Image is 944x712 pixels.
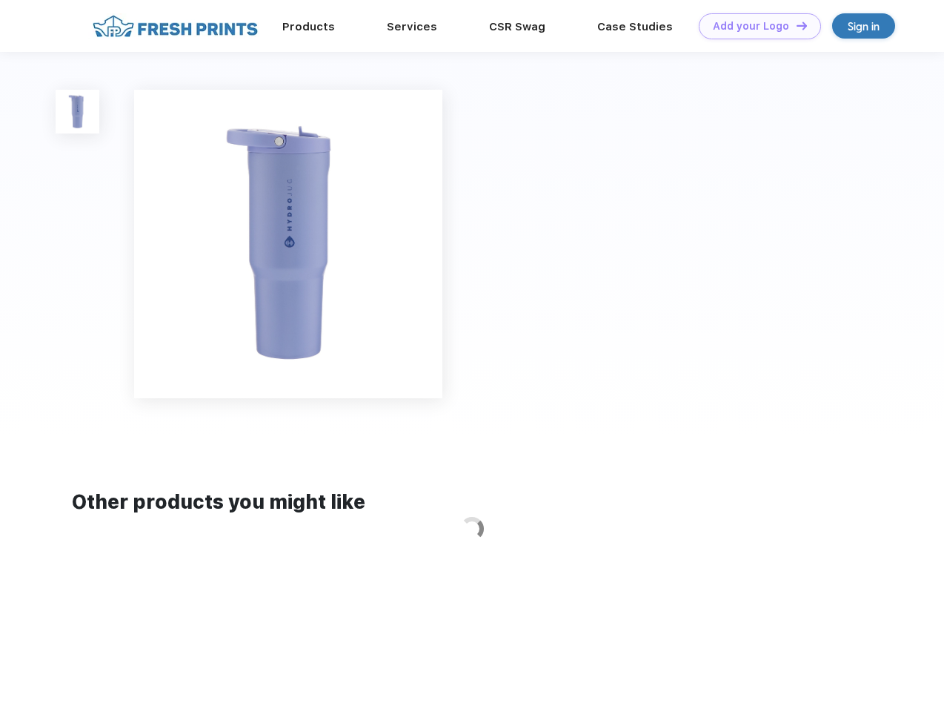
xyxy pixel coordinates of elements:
[88,13,262,39] img: fo%20logo%202.webp
[72,488,871,517] div: Other products you might like
[56,90,99,133] img: func=resize&h=100
[134,90,442,398] img: func=resize&h=640
[832,13,895,39] a: Sign in
[848,18,880,35] div: Sign in
[282,20,335,33] a: Products
[797,22,807,30] img: DT
[713,20,789,33] div: Add your Logo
